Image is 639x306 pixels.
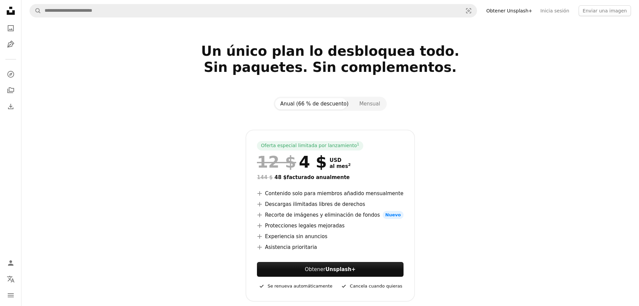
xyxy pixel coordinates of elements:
[325,266,356,272] strong: Unsplash+
[257,243,404,251] li: Asistencia prioritaria
[329,163,351,169] span: al mes
[4,272,17,286] button: Idioma
[4,289,17,302] button: Menú
[579,5,631,16] button: Enviar una imagen
[354,98,385,110] button: Mensual
[257,153,296,171] span: 12 $
[4,68,17,81] a: Explorar
[257,200,404,208] li: Descargas ilimitadas libres de derechos
[257,189,404,198] li: Contenido solo para miembros añadido mensualmente
[348,163,351,167] sup: 2
[257,232,404,241] li: Experiencia sin anuncios
[4,256,17,270] a: Iniciar sesión / Registrarse
[257,153,327,171] div: 4 $
[482,5,536,16] a: Obtener Unsplash+
[257,173,404,181] div: 48 $ facturado anualmente
[30,4,41,17] button: Buscar en Unsplash
[4,21,17,35] a: Fotos
[257,211,404,219] li: Recorte de imágenes y eliminación de fondos
[257,222,404,230] li: Protecciones legales mejoradas
[4,4,17,19] a: Inicio — Unsplash
[4,38,17,51] a: Ilustraciones
[4,84,17,97] a: Colecciones
[257,262,404,277] button: ObtenerUnsplash+
[536,5,573,16] a: Inicia sesión
[383,211,404,219] span: Nuevo
[4,100,17,113] a: Historial de descargas
[357,142,359,146] sup: 1
[275,98,354,110] button: Anual (66 % de descuento)
[356,142,361,149] a: 1
[340,282,402,290] div: Cancela cuando quieras
[30,4,477,17] form: Encuentra imágenes en todo el sitio
[258,282,332,290] div: Se renueva automáticamente
[114,43,546,91] h2: Un único plan lo desbloquea todo. Sin paquetes. Sin complementos.
[257,174,273,180] span: 144 $
[329,157,351,163] span: USD
[257,141,363,150] div: Oferta especial limitada por lanzamiento
[347,163,352,169] a: 2
[461,4,477,17] button: Búsqueda visual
